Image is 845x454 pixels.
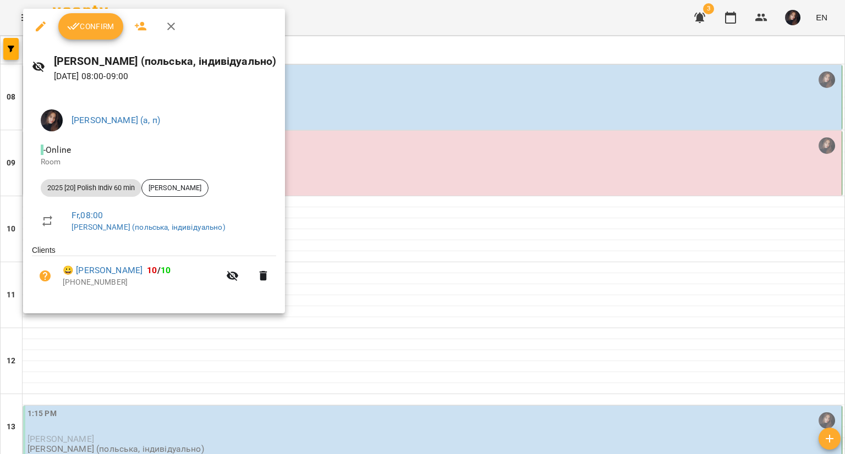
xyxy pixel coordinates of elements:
ul: Clients [32,245,276,300]
a: [PERSON_NAME] (а, п) [72,115,160,125]
b: / [147,265,171,275]
p: [PHONE_NUMBER] [63,277,220,288]
div: [PERSON_NAME] [141,179,208,197]
span: Confirm [67,20,114,33]
a: 😀 [PERSON_NAME] [63,264,142,277]
h6: [PERSON_NAME] (польська, індивідуально) [54,53,277,70]
span: 10 [161,265,171,275]
a: Fr , 08:00 [72,210,103,220]
button: Unpaid. Bill the attendance? [32,263,58,289]
span: 10 [147,265,157,275]
span: - Online [41,145,73,155]
img: 82995c731af161810a652fcd096acae0.JPG [41,109,63,131]
p: [DATE] 08:00 - 09:00 [54,70,277,83]
p: Room [41,157,267,168]
span: 2025 [20] Polish Indiv 60 min [41,183,141,193]
a: [PERSON_NAME] (польська, індивідуально) [72,223,226,231]
button: Confirm [58,13,123,40]
span: [PERSON_NAME] [142,183,208,193]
